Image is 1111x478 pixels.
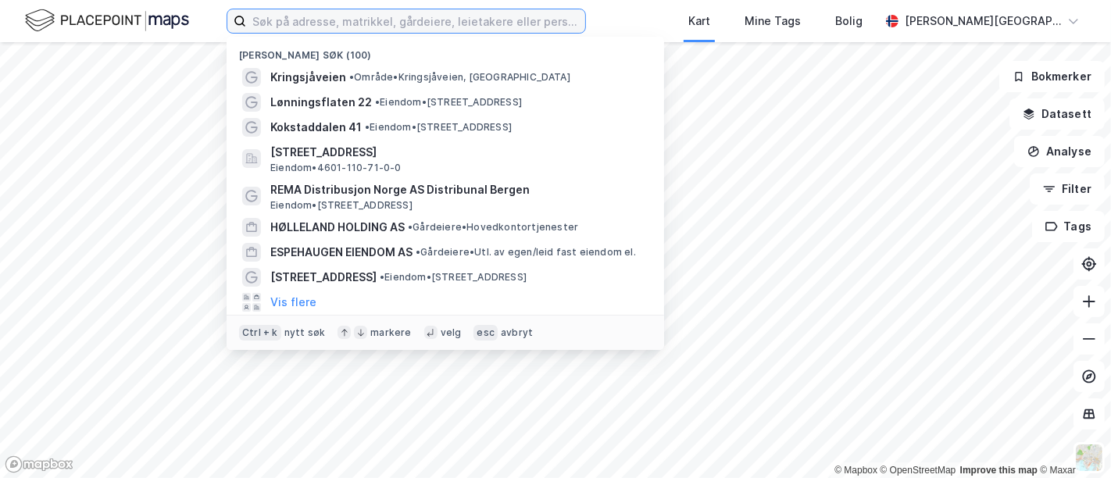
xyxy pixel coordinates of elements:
[270,199,413,212] span: Eiendom • [STREET_ADDRESS]
[349,71,570,84] span: Område • Kringsjåveien, [GEOGRAPHIC_DATA]
[270,143,645,162] span: [STREET_ADDRESS]
[270,293,316,312] button: Vis flere
[501,326,533,339] div: avbryt
[349,71,354,83] span: •
[1014,136,1105,167] button: Analyse
[380,271,384,283] span: •
[270,243,413,262] span: ESPEHAUGEN EIENDOM AS
[25,7,189,34] img: logo.f888ab2527a4732fd821a326f86c7f29.svg
[905,12,1061,30] div: [PERSON_NAME][GEOGRAPHIC_DATA]
[365,121,512,134] span: Eiendom • [STREET_ADDRESS]
[375,96,380,108] span: •
[270,268,377,287] span: [STREET_ADDRESS]
[999,61,1105,92] button: Bokmerker
[960,465,1038,476] a: Improve this map
[1032,211,1105,242] button: Tags
[881,465,956,476] a: OpenStreetMap
[745,12,801,30] div: Mine Tags
[270,118,362,137] span: Kokstaddalen 41
[270,68,346,87] span: Kringsjåveien
[408,221,413,233] span: •
[5,455,73,473] a: Mapbox homepage
[408,221,578,234] span: Gårdeiere • Hovedkontortjenester
[375,96,522,109] span: Eiendom • [STREET_ADDRESS]
[380,271,527,284] span: Eiendom • [STREET_ADDRESS]
[270,162,402,174] span: Eiendom • 4601-110-71-0-0
[1030,173,1105,205] button: Filter
[416,246,636,259] span: Gårdeiere • Utl. av egen/leid fast eiendom el.
[835,12,863,30] div: Bolig
[688,12,710,30] div: Kart
[239,325,281,341] div: Ctrl + k
[284,326,326,339] div: nytt søk
[270,218,405,237] span: HØLLELAND HOLDING AS
[270,180,645,199] span: REMA Distribusjon Norge AS Distribunal Bergen
[227,37,664,65] div: [PERSON_NAME] søk (100)
[1009,98,1105,130] button: Datasett
[370,326,411,339] div: markere
[365,121,370,133] span: •
[473,325,498,341] div: esc
[441,326,462,339] div: velg
[246,9,585,33] input: Søk på adresse, matrikkel, gårdeiere, leietakere eller personer
[270,93,372,112] span: Lønningsflaten 22
[834,465,877,476] a: Mapbox
[416,246,420,258] span: •
[1033,403,1111,478] iframe: Chat Widget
